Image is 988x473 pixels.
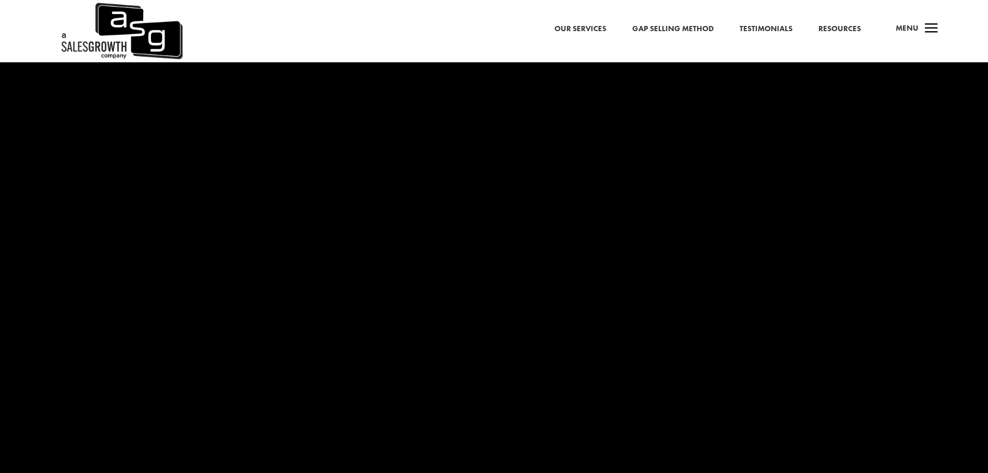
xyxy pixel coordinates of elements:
[818,22,861,36] a: Resources
[896,23,919,33] span: Menu
[554,22,606,36] a: Our Services
[740,22,792,36] a: Testimonials
[921,19,942,39] span: a
[632,22,714,36] a: Gap Selling Method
